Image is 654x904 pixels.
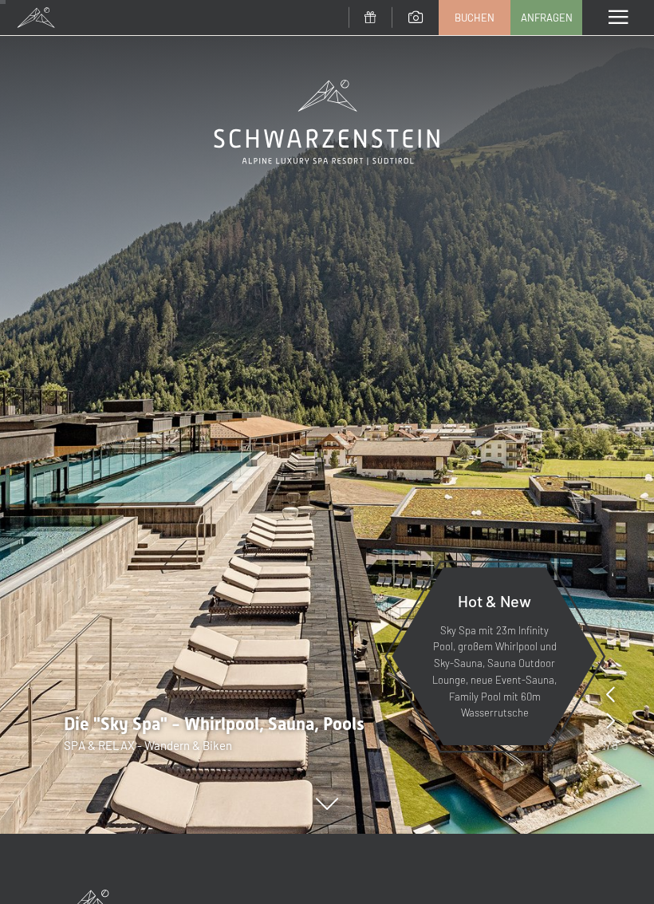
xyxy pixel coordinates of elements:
span: SPA & RELAX - Wandern & Biken [64,738,232,752]
a: Buchen [439,1,510,34]
span: Hot & New [458,591,531,610]
span: 1 [602,736,607,754]
span: 8 [612,736,618,754]
span: / [607,736,612,754]
span: Anfragen [521,10,573,25]
a: Anfragen [511,1,581,34]
p: Sky Spa mit 23m Infinity Pool, großem Whirlpool und Sky-Sauna, Sauna Outdoor Lounge, neue Event-S... [431,622,558,722]
span: Buchen [455,10,494,25]
a: Hot & New Sky Spa mit 23m Infinity Pool, großem Whirlpool und Sky-Sauna, Sauna Outdoor Lounge, ne... [391,566,598,746]
span: Die "Sky Spa" - Whirlpool, Sauna, Pools [64,714,364,734]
